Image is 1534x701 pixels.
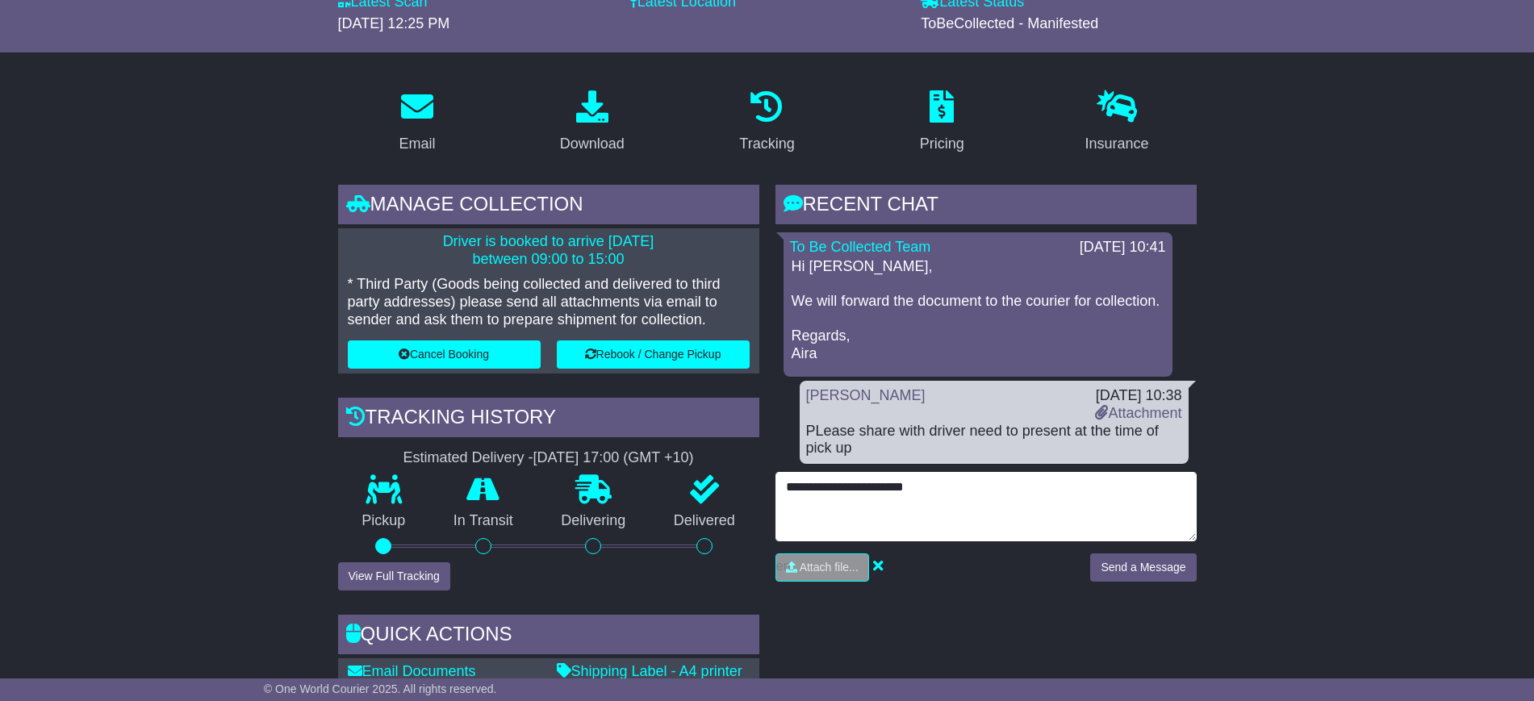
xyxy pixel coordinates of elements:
[1080,239,1166,257] div: [DATE] 10:41
[790,239,931,255] a: To Be Collected Team
[792,258,1164,363] p: Hi [PERSON_NAME], We will forward the document to the courier for collection. Regards, Aira
[537,512,650,530] p: Delivering
[338,449,759,467] div: Estimated Delivery -
[739,133,794,155] div: Tracking
[560,133,625,155] div: Download
[1090,553,1196,582] button: Send a Message
[650,512,759,530] p: Delivered
[264,682,497,695] span: © One World Courier 2025. All rights reserved.
[775,185,1197,228] div: RECENT CHAT
[557,340,750,369] button: Rebook / Change Pickup
[729,85,805,161] a: Tracking
[1095,405,1181,421] a: Attachment
[338,15,450,31] span: [DATE] 12:25 PM
[348,276,750,328] p: * Third Party (Goods being collected and delivered to third party addresses) please send all atta...
[921,15,1098,31] span: ToBeCollected - Manifested
[338,615,759,658] div: Quick Actions
[557,663,742,679] a: Shipping Label - A4 printer
[348,340,541,369] button: Cancel Booking
[338,562,450,590] button: View Full Tracking
[533,449,694,467] div: [DATE] 17:00 (GMT +10)
[348,663,476,679] a: Email Documents
[1085,133,1149,155] div: Insurance
[1075,85,1160,161] a: Insurance
[338,398,759,441] div: Tracking history
[550,85,635,161] a: Download
[429,512,537,530] p: In Transit
[806,387,926,403] a: [PERSON_NAME]
[388,85,445,161] a: Email
[338,185,759,228] div: Manage collection
[920,133,964,155] div: Pricing
[806,423,1182,457] div: PLease share with driver need to present at the time of pick up
[909,85,975,161] a: Pricing
[348,233,750,268] p: Driver is booked to arrive [DATE] between 09:00 to 15:00
[338,512,430,530] p: Pickup
[399,133,435,155] div: Email
[1095,387,1181,405] div: [DATE] 10:38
